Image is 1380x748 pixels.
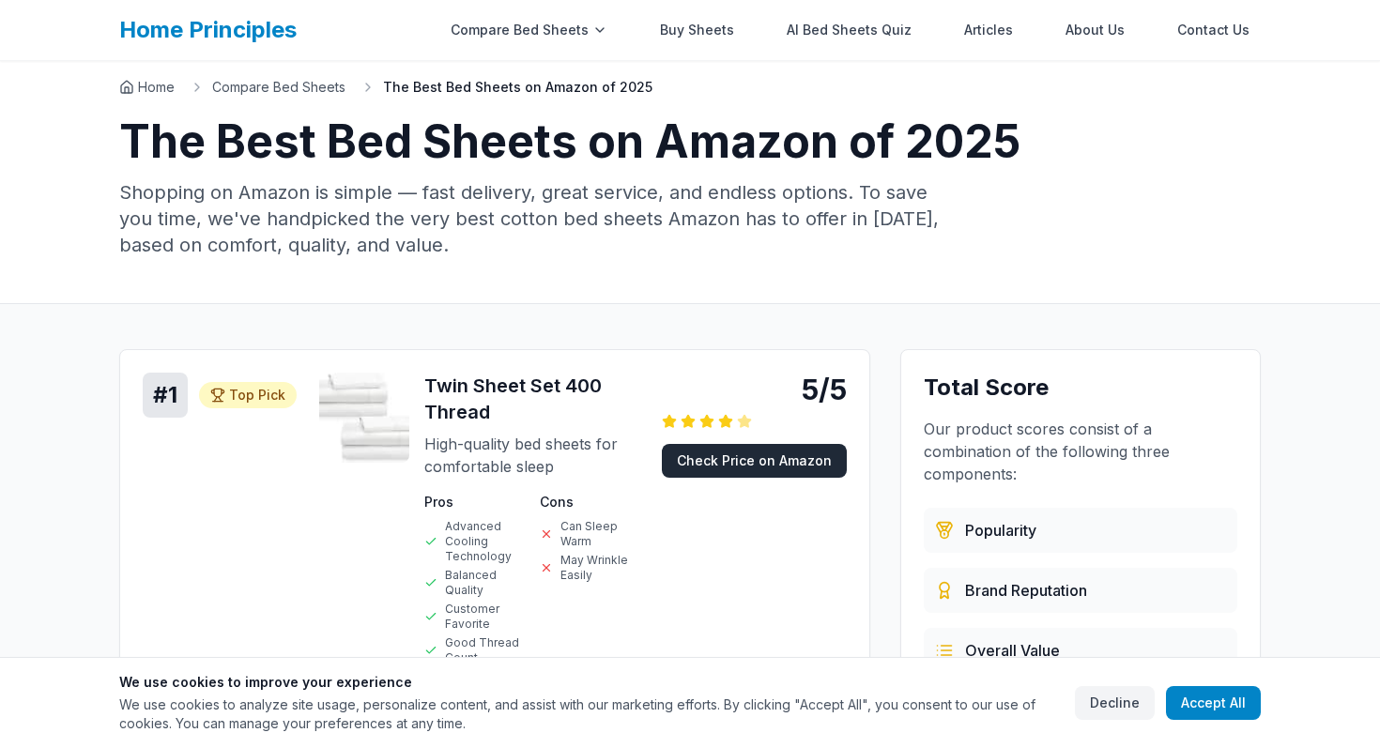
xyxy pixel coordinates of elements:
[119,673,1060,692] h3: We use cookies to improve your experience
[540,493,640,511] h4: Cons
[424,602,525,632] li: Customer Favorite
[319,373,409,463] img: Twin Sheet Set 400 Thread - Cotton product image
[540,553,640,583] li: May Wrinkle Easily
[119,179,960,258] p: Shopping on Amazon is simple — fast delivery, great service, and endless options. To save you tim...
[924,508,1237,553] div: Based on customer reviews, ratings, and sales data
[424,493,525,511] h4: Pros
[143,373,188,418] div: # 1
[424,373,639,425] h3: Twin Sheet Set 400 Thread
[119,16,297,43] a: Home Principles
[924,418,1237,485] p: Our product scores consist of a combination of the following three components:
[540,519,640,549] li: Can Sleep Warm
[924,628,1237,673] div: Combines price, quality, durability, and customer satisfaction
[383,78,652,97] span: The Best Bed Sheets on Amazon of 2025
[662,444,847,478] a: Check Price on Amazon
[924,373,1237,403] h3: Total Score
[119,78,175,97] a: Home
[1075,686,1155,720] button: Decline
[119,695,1060,733] p: We use cookies to analyze site usage, personalize content, and assist with our marketing efforts....
[649,11,745,49] a: Buy Sheets
[212,78,345,97] a: Compare Bed Sheets
[924,568,1237,613] div: Evaluated from brand history, quality standards, and market presence
[965,579,1087,602] span: Brand Reputation
[965,519,1036,542] span: Popularity
[229,386,285,405] span: Top Pick
[1166,686,1261,720] button: Accept All
[775,11,923,49] a: AI Bed Sheets Quiz
[119,78,1261,97] nav: Breadcrumb
[662,373,847,406] div: 5/5
[1166,11,1261,49] a: Contact Us
[439,11,619,49] div: Compare Bed Sheets
[953,11,1024,49] a: Articles
[424,433,639,478] p: High-quality bed sheets for comfortable sleep
[424,635,525,665] li: Good Thread Count
[424,519,525,564] li: Advanced Cooling Technology
[119,119,1261,164] h1: The Best Bed Sheets on Amazon of 2025
[1054,11,1136,49] a: About Us
[424,568,525,598] li: Balanced Quality
[965,639,1060,662] span: Overall Value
